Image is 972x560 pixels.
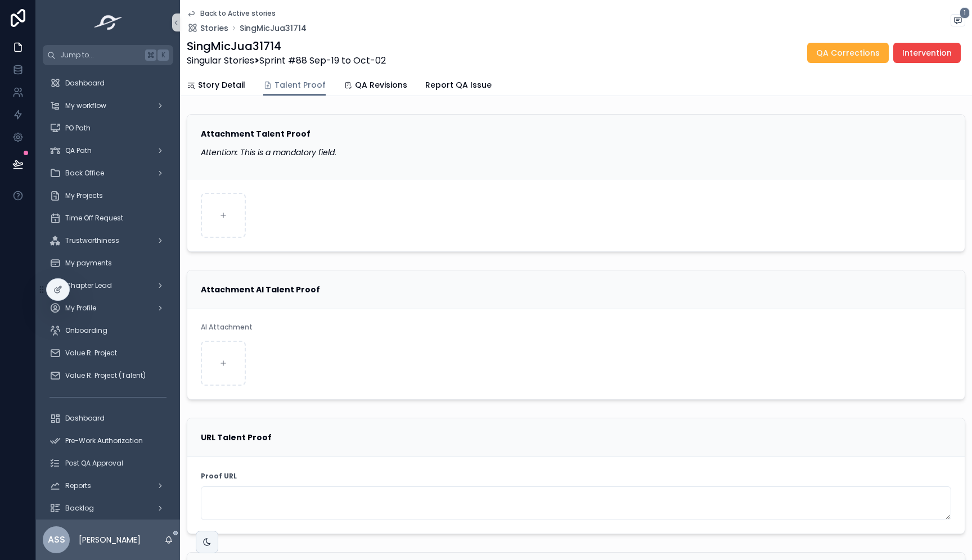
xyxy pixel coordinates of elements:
a: Dashboard [43,73,173,93]
span: Reports [65,481,91,490]
span: Singular Stories Sprint #88 Sep-19 to Oct-02 [187,54,386,67]
strong: Proof URL [201,472,237,481]
button: Intervention [893,43,961,63]
span: My payments [65,259,112,268]
span: QA Corrections [816,47,880,58]
strong: Attachment AI Talent Proof [201,284,320,295]
p: [PERSON_NAME] [79,534,141,545]
a: QA Path [43,141,173,161]
a: My Projects [43,186,173,206]
a: Value R. Project (Talent) [43,365,173,386]
a: My Profile [43,298,173,318]
span: QA Path [65,146,92,155]
span: My Projects [65,191,103,200]
a: PO Path [43,118,173,138]
strong: Attachment Talent Proof [201,128,310,139]
a: Time Off Request [43,208,173,228]
span: Back Office [65,169,104,178]
span: Onboarding [65,326,107,335]
a: Onboarding [43,320,173,341]
button: QA Corrections [807,43,889,63]
span: Time Off Request [65,214,123,223]
a: Talent Proof [263,75,326,96]
h1: SingMicJua31714 [187,38,386,54]
a: Chapter Lead [43,276,173,296]
div: scrollable content [36,65,180,520]
span: K [159,51,168,60]
img: App logo [91,13,126,31]
span: AI Attachment [201,322,253,332]
span: Chapter Lead [65,281,112,290]
a: Back to Active stories [187,9,276,18]
a: My payments [43,253,173,273]
strong: > [254,54,259,67]
span: Report QA Issue [425,79,492,91]
span: Dashboard [65,79,105,88]
span: PO Path [65,124,91,133]
a: Backlog [43,498,173,518]
span: Value R. Project (Talent) [65,371,146,380]
a: Reports [43,476,173,496]
span: Jump to... [60,51,141,60]
a: Story Detail [187,75,245,97]
span: Story Detail [198,79,245,91]
span: Value R. Project [65,349,117,358]
span: Intervention [902,47,952,58]
button: Jump to...K [43,45,173,65]
a: Value R. Project [43,343,173,363]
span: QA Revisions [355,79,407,91]
a: QA Revisions [344,75,407,97]
a: Pre-Work Authorization [43,431,173,451]
span: 1 [960,7,970,19]
a: Report QA Issue [425,75,492,97]
a: Back Office [43,163,173,183]
a: Trustworthiness [43,231,173,251]
span: Post QA Approval [65,459,123,468]
a: Post QA Approval [43,453,173,473]
em: Attention: This is a mandatory field. [201,147,336,158]
span: Backlog [65,504,94,513]
span: ASS [48,533,65,547]
span: My workflow [65,101,106,110]
button: 1 [951,14,965,29]
span: Stories [200,22,228,34]
span: Trustworthiness [65,236,119,245]
span: Dashboard [65,414,105,423]
span: Talent Proof [274,79,326,91]
a: My workflow [43,96,173,116]
span: My Profile [65,304,96,313]
span: Pre-Work Authorization [65,436,143,445]
a: Dashboard [43,408,173,428]
strong: URL Talent Proof [201,432,272,443]
a: Stories [187,22,228,34]
span: Back to Active stories [200,9,276,18]
a: SingMicJua31714 [240,22,307,34]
